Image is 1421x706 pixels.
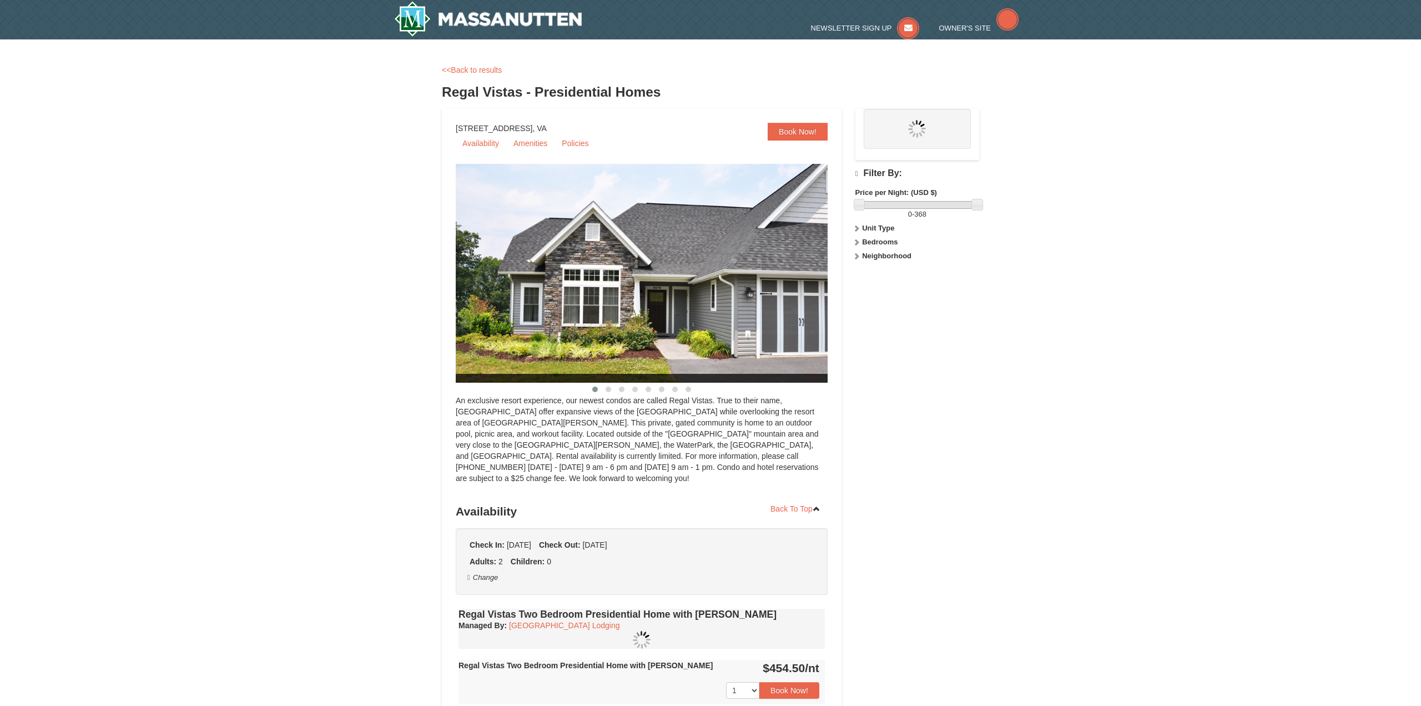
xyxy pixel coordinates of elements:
[467,572,498,584] button: Change
[470,540,505,549] strong: Check In:
[456,395,828,495] div: An exclusive resort experience, our newest condos are called Regal Vistas. True to their name, [G...
[456,135,506,152] a: Availability
[811,24,892,32] span: Newsletter Sign Up
[394,1,582,37] a: Massanutten Resort
[458,661,713,670] strong: Regal Vistas Two Bedroom Presidential Home with [PERSON_NAME]
[456,500,828,523] h3: Availability
[458,621,507,630] strong: :
[458,609,825,620] h4: Regal Vistas Two Bedroom Presidential Home with [PERSON_NAME]
[509,621,619,630] a: [GEOGRAPHIC_DATA] Lodging
[498,557,503,566] span: 2
[394,1,582,37] img: Massanutten Resort Logo
[442,81,979,103] h3: Regal Vistas - Presidential Homes
[855,209,979,220] label: -
[914,210,926,218] span: 368
[811,24,920,32] a: Newsletter Sign Up
[539,540,581,549] strong: Check Out:
[511,557,545,566] strong: Children:
[768,123,828,141] a: Book Now!
[507,540,531,549] span: [DATE]
[763,500,828,517] a: Back To Top
[442,66,502,74] a: <<Back to results
[458,621,504,630] span: Managed By
[547,557,551,566] span: 0
[582,540,607,549] span: [DATE]
[470,557,496,566] strong: Adults:
[759,682,819,699] button: Book Now!
[555,135,595,152] a: Policies
[763,662,819,674] strong: $454.50
[908,210,912,218] span: 0
[507,135,554,152] a: Amenities
[855,168,979,179] h4: Filter By:
[862,238,898,246] strong: Bedrooms
[456,164,855,383] img: 19218991-1-902409a9.jpg
[939,24,1019,32] a: Owner's Site
[862,252,911,260] strong: Neighborhood
[862,224,894,232] strong: Unit Type
[805,662,819,674] span: /nt
[939,24,991,32] span: Owner's Site
[855,188,937,197] strong: Price per Night: (USD $)
[633,631,651,649] img: wait.gif
[908,120,926,138] img: wait.gif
